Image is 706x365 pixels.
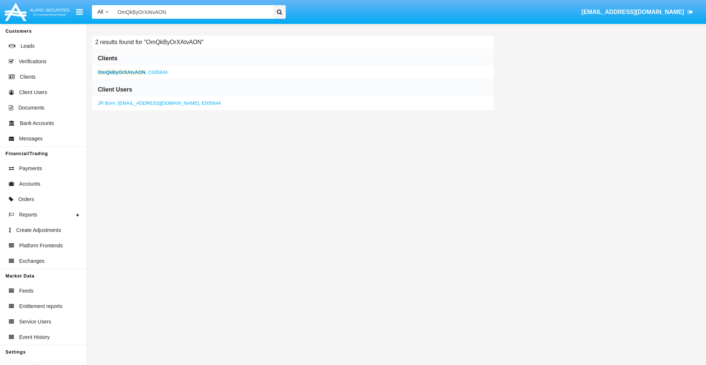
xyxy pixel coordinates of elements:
[18,104,44,112] span: Documents
[18,196,34,203] span: Orders
[202,100,221,106] span: E005644
[19,211,37,219] span: Reports
[148,69,168,75] span: C005644
[19,135,43,143] span: Messages
[114,5,271,19] input: Search
[19,180,40,188] span: Accounts
[19,257,44,265] span: Exchanges
[20,73,36,81] span: Clients
[581,9,684,15] span: [EMAIL_ADDRESS][DOMAIN_NAME]
[19,333,50,341] span: Event History
[19,303,63,310] span: Entitlement reports
[97,9,103,15] span: All
[92,8,114,16] a: All
[92,36,207,49] h6: 2 results found for "OmQkByOrXAtvAON"
[98,86,132,94] h6: Client Users
[19,89,47,96] span: Client Users
[578,2,697,22] a: [EMAIL_ADDRESS][DOMAIN_NAME]
[98,100,221,106] a: ,
[19,318,51,326] span: Service Users
[118,100,200,106] span: [EMAIL_ADDRESS][DOMAIN_NAME],
[98,69,145,75] b: OmQkByOrXAtvAON
[21,42,35,50] span: Leads
[98,54,117,62] h6: Clients
[98,100,115,106] span: JR Born
[20,119,54,127] span: Bank Accounts
[16,226,61,234] span: Create Adjustments
[4,1,71,23] img: Logo image
[19,58,46,65] span: Verifications
[98,69,168,75] a: ,
[19,287,33,295] span: Feeds
[19,242,63,250] span: Platform Frontends
[19,165,42,172] span: Payments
